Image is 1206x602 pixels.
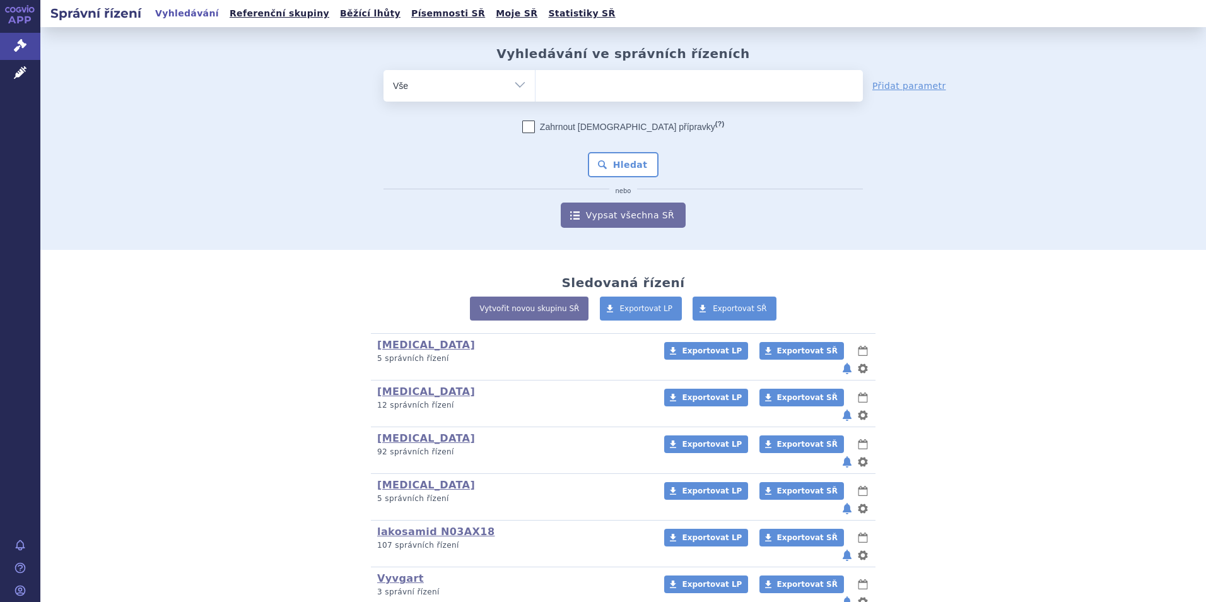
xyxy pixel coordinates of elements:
[377,493,648,504] p: 5 správních řízení
[841,361,853,376] button: notifikace
[759,435,844,453] a: Exportovat SŘ
[377,587,648,598] p: 3 správní řízení
[693,297,776,321] a: Exportovat SŘ
[664,342,748,360] a: Exportovat LP
[226,5,333,22] a: Referenční skupiny
[777,440,838,449] span: Exportovat SŘ
[713,304,767,313] span: Exportovat SŘ
[151,5,223,22] a: Vyhledávání
[336,5,404,22] a: Běžící lhůty
[544,5,619,22] a: Statistiky SŘ
[377,479,475,491] a: [MEDICAL_DATA]
[759,389,844,406] a: Exportovat SŘ
[682,533,742,542] span: Exportovat LP
[777,487,838,495] span: Exportovat SŘ
[377,432,475,444] a: [MEDICAL_DATA]
[857,361,869,376] button: nastavení
[841,501,853,516] button: notifikace
[759,529,844,546] a: Exportovat SŘ
[715,120,724,128] abbr: (?)
[777,533,838,542] span: Exportovat SŘ
[759,342,844,360] a: Exportovat SŘ
[620,304,673,313] span: Exportovat LP
[561,203,686,228] a: Vypsat všechna SŘ
[377,386,475,398] a: [MEDICAL_DATA]
[841,548,853,563] button: notifikace
[682,487,742,495] span: Exportovat LP
[777,393,838,402] span: Exportovat SŘ
[777,346,838,355] span: Exportovat SŘ
[841,454,853,469] button: notifikace
[407,5,489,22] a: Písemnosti SŘ
[600,297,682,321] a: Exportovat LP
[682,346,742,355] span: Exportovat LP
[857,483,869,499] button: lhůty
[759,575,844,593] a: Exportovat SŘ
[377,339,475,351] a: [MEDICAL_DATA]
[664,575,748,593] a: Exportovat LP
[857,577,869,592] button: lhůty
[664,529,748,546] a: Exportovat LP
[857,530,869,545] button: lhůty
[377,400,648,411] p: 12 správních řízení
[664,389,748,406] a: Exportovat LP
[857,548,869,563] button: nastavení
[682,440,742,449] span: Exportovat LP
[682,580,742,589] span: Exportovat LP
[857,501,869,516] button: nastavení
[377,447,648,457] p: 92 správních řízení
[682,393,742,402] span: Exportovat LP
[377,540,648,551] p: 107 správních řízení
[377,353,648,364] p: 5 správních řízení
[841,408,853,423] button: notifikace
[857,343,869,358] button: lhůty
[377,572,424,584] a: Vyvgart
[857,390,869,405] button: lhůty
[857,437,869,452] button: lhůty
[470,297,588,321] a: Vytvořit novou skupinu SŘ
[492,5,541,22] a: Moje SŘ
[377,526,495,538] a: lakosamid N03AX18
[872,80,946,92] a: Přidat parametr
[777,580,838,589] span: Exportovat SŘ
[759,482,844,500] a: Exportovat SŘ
[40,4,151,22] h2: Správní řízení
[664,435,748,453] a: Exportovat LP
[664,482,748,500] a: Exportovat LP
[522,121,724,133] label: Zahrnout [DEMOGRAPHIC_DATA] přípravky
[857,408,869,423] button: nastavení
[561,275,684,290] h2: Sledovaná řízení
[857,454,869,469] button: nastavení
[496,46,750,61] h2: Vyhledávání ve správních řízeních
[588,152,659,177] button: Hledat
[609,187,638,195] i: nebo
